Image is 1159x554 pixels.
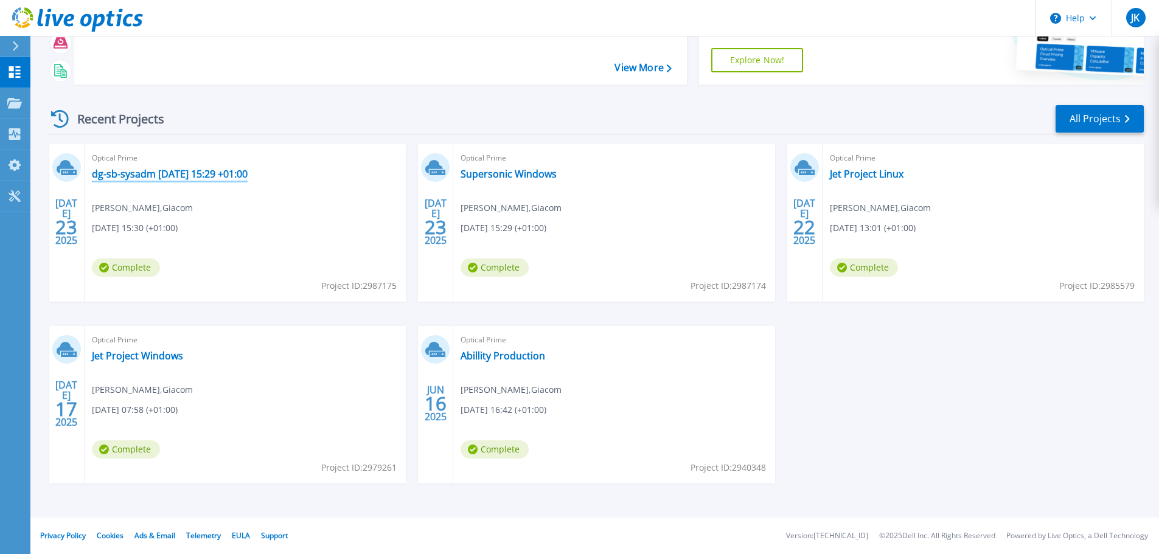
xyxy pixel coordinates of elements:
span: [DATE] 13:01 (+01:00) [830,221,916,235]
div: [DATE] 2025 [793,199,816,244]
span: Optical Prime [461,333,767,347]
span: Complete [461,258,529,277]
span: Optical Prime [830,151,1136,165]
span: Complete [92,258,160,277]
span: JK [1131,13,1140,23]
span: Complete [461,440,529,459]
a: Supersonic Windows [461,168,557,180]
span: 22 [793,222,815,232]
span: Project ID: 2985579 [1059,279,1135,293]
div: [DATE] 2025 [55,381,78,426]
span: Optical Prime [92,151,399,165]
span: Project ID: 2940348 [691,461,766,474]
li: Powered by Live Optics, a Dell Technology [1006,532,1148,540]
span: [DATE] 15:29 (+01:00) [461,221,546,235]
a: View More [614,62,671,74]
div: [DATE] 2025 [55,199,78,244]
span: Project ID: 2987174 [691,279,766,293]
span: [DATE] 15:30 (+01:00) [92,221,178,235]
span: [PERSON_NAME] , Giacom [830,201,931,215]
a: Privacy Policy [40,530,86,541]
span: [PERSON_NAME] , Giacom [92,201,193,215]
a: Jet Project Windows [92,350,183,362]
span: [PERSON_NAME] , Giacom [461,383,562,396]
a: All Projects [1056,105,1144,133]
div: [DATE] 2025 [424,199,447,244]
a: Telemetry [186,530,221,541]
a: Cookies [97,530,124,541]
span: Project ID: 2979261 [321,461,397,474]
li: © 2025 Dell Inc. All Rights Reserved [879,532,995,540]
span: Complete [830,258,898,277]
span: Optical Prime [92,333,399,347]
span: Project ID: 2987175 [321,279,397,293]
span: [DATE] 16:42 (+01:00) [461,403,546,417]
a: Jet Project Linux [830,168,903,180]
a: Explore Now! [711,48,804,72]
a: Support [261,530,288,541]
span: 17 [55,404,77,414]
a: Abillity Production [461,350,545,362]
div: JUN 2025 [424,381,447,426]
span: [PERSON_NAME] , Giacom [92,383,193,396]
span: 23 [55,222,77,232]
div: Recent Projects [47,104,181,134]
span: [PERSON_NAME] , Giacom [461,201,562,215]
a: dg-sb-sysadm [DATE] 15:29 +01:00 [92,168,248,180]
span: Complete [92,440,160,459]
li: Version: [TECHNICAL_ID] [786,532,868,540]
span: [DATE] 07:58 (+01:00) [92,403,178,417]
a: EULA [232,530,250,541]
a: Ads & Email [134,530,175,541]
span: 23 [425,222,447,232]
span: Optical Prime [461,151,767,165]
span: 16 [425,398,447,409]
